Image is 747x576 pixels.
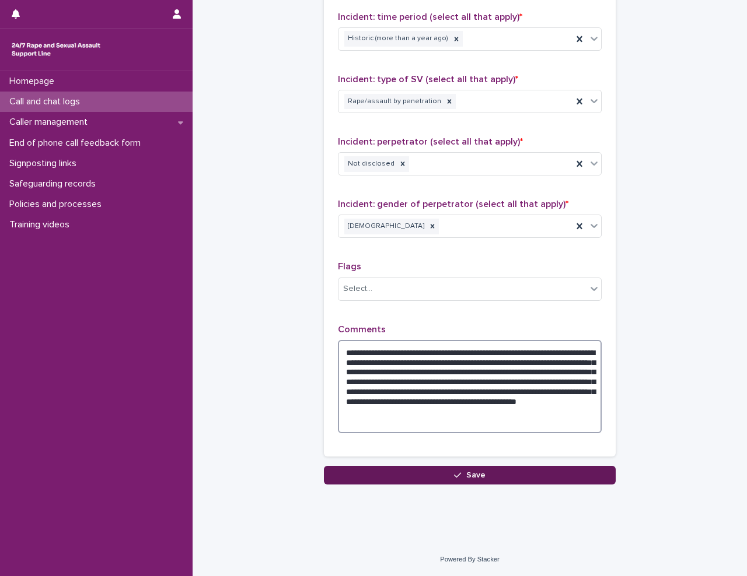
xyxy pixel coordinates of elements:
p: Signposting links [5,158,86,169]
img: rhQMoQhaT3yELyF149Cw [9,38,103,61]
button: Save [324,466,616,484]
p: Caller management [5,117,97,128]
div: Select... [343,283,372,295]
div: Rape/assault by penetration [344,94,443,110]
div: [DEMOGRAPHIC_DATA] [344,219,426,234]
span: Comments [338,325,386,334]
a: Powered By Stacker [440,556,499,563]
p: Safeguarding records [5,178,105,189]
div: Not disclosed [344,156,396,172]
span: Incident: gender of perpetrator (select all that apply) [338,199,568,209]
span: Incident: perpetrator (select all that apply) [338,137,523,146]
div: Historic (more than a year ago) [344,31,450,47]
p: Training videos [5,219,79,230]
p: Homepage [5,76,64,87]
p: Policies and processes [5,199,111,210]
span: Flags [338,262,361,271]
span: Save [466,471,486,479]
p: Call and chat logs [5,96,89,107]
span: Incident: time period (select all that apply) [338,12,522,22]
span: Incident: type of SV (select all that apply) [338,75,518,84]
p: End of phone call feedback form [5,138,150,149]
